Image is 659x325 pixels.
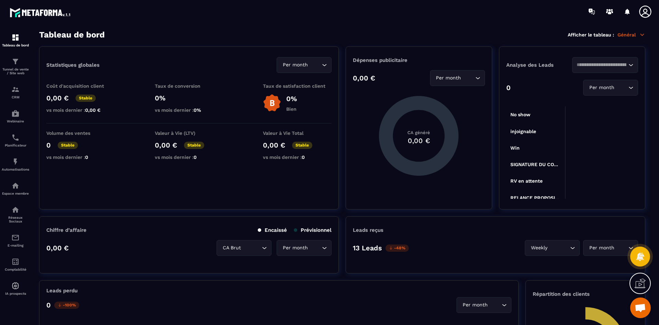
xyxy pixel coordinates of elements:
[2,128,29,152] a: schedulerschedulerPlanificateur
[46,141,51,149] p: 0
[463,74,474,82] input: Search for option
[533,291,638,297] p: Répartition des clients
[2,95,29,99] p: CRM
[11,57,20,66] img: formation
[529,244,549,252] span: Weekly
[277,57,332,73] div: Search for option
[353,244,382,252] p: 13 Leads
[263,94,281,112] img: b-badge-o.b3b20ee6.svg
[46,227,86,233] p: Chiffre d’affaire
[2,292,29,295] p: IA prospects
[568,32,614,37] p: Afficher le tableau :
[221,244,242,252] span: CA Brut
[155,107,223,113] p: vs mois dernier :
[588,244,616,252] span: Per month
[155,83,223,89] p: Taux de conversion
[510,129,536,134] tspan: injoignable
[309,61,320,69] input: Search for option
[242,244,260,252] input: Search for option
[583,80,638,96] div: Search for option
[2,104,29,128] a: automationsautomationsWebinaire
[2,176,29,201] a: automationsautomationsEspace membre
[58,142,78,149] p: Stable
[194,107,201,113] span: 0%
[309,244,320,252] input: Search for option
[263,141,285,149] p: 0,00 €
[2,268,29,271] p: Comptabilité
[2,80,29,104] a: formationformationCRM
[155,141,177,149] p: 0,00 €
[506,84,511,92] p: 0
[353,74,375,82] p: 0,00 €
[10,6,71,19] img: logo
[2,216,29,223] p: Réseaux Sociaux
[435,74,463,82] span: Per month
[583,240,638,256] div: Search for option
[2,252,29,277] a: accountantaccountantComptabilité
[549,244,568,252] input: Search for option
[184,142,204,149] p: Stable
[11,33,20,42] img: formation
[11,109,20,118] img: automations
[217,240,271,256] div: Search for option
[2,43,29,47] p: Tableau de bord
[46,94,69,102] p: 0,00 €
[353,227,383,233] p: Leads reçus
[510,145,520,151] tspan: Win
[76,95,96,102] p: Stable
[281,61,309,69] span: Per month
[258,227,287,233] p: Encaissé
[46,83,115,89] p: Coût d'acquisition client
[85,154,88,160] span: 0
[11,258,20,266] img: accountant
[2,152,29,176] a: automationsautomationsAutomatisations
[46,154,115,160] p: vs mois dernier :
[510,178,543,184] tspan: RV en attente
[2,119,29,123] p: Webinaire
[263,130,332,136] p: Valeur à Vie Total
[292,142,312,149] p: Stable
[11,182,20,190] img: automations
[2,143,29,147] p: Planificateur
[2,28,29,52] a: formationformationTableau de bord
[54,302,79,309] p: -100%
[385,245,409,252] p: -48%
[155,94,223,102] p: 0%
[2,201,29,228] a: social-networksocial-networkRéseaux Sociaux
[46,62,100,68] p: Statistiques globales
[617,32,645,38] p: Général
[510,162,558,167] tspan: SIGNATURE DU CO...
[2,243,29,247] p: E-mailing
[510,112,531,117] tspan: No show
[294,227,332,233] p: Prévisionnel
[302,154,305,160] span: 0
[510,195,559,201] tspan: RELANCE PROPOSI...
[525,240,580,256] div: Search for option
[2,52,29,80] a: formationformationTunnel de vente / Site web
[85,107,101,113] span: 0,00 €
[155,154,223,160] p: vs mois dernier :
[277,240,332,256] div: Search for option
[281,244,309,252] span: Per month
[616,244,627,252] input: Search for option
[263,83,332,89] p: Taux de satisfaction client
[353,57,485,63] p: Dépenses publicitaire
[194,154,197,160] span: 0
[2,192,29,195] p: Espace membre
[630,297,651,318] a: Ouvrir le chat
[588,84,616,91] span: Per month
[11,158,20,166] img: automations
[577,61,627,69] input: Search for option
[11,133,20,142] img: scheduler
[263,154,332,160] p: vs mois dernier :
[286,106,297,112] p: Bien
[2,67,29,75] p: Tunnel de vente / Site web
[2,228,29,252] a: emailemailE-mailing
[456,297,511,313] div: Search for option
[11,234,20,242] img: email
[286,95,297,103] p: 0%
[461,301,489,309] span: Per month
[155,130,223,136] p: Valeur à Vie (LTV)
[46,130,115,136] p: Volume des ventes
[46,107,115,113] p: vs mois dernier :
